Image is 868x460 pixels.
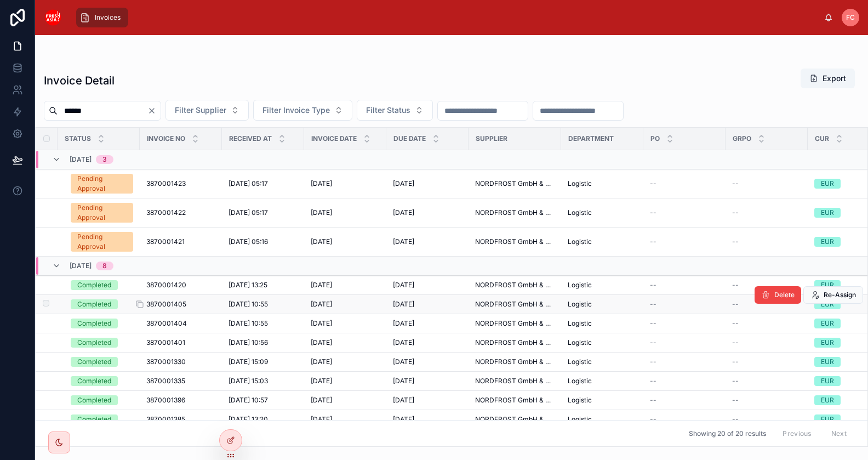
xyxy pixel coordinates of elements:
span: -- [650,396,656,405]
span: [DATE] 15:03 [229,377,268,385]
button: Delete [755,286,801,304]
a: Logistic [568,300,637,309]
span: 3870001420 [146,281,186,289]
span: -- [650,300,656,309]
a: [DATE] [393,179,462,188]
span: Re-Assign [824,291,856,299]
span: NORDFROST GmbH & Co. KG [475,377,555,385]
span: [DATE] [311,237,332,246]
a: -- [650,377,719,385]
a: [DATE] [393,300,462,309]
a: [DATE] [311,377,380,385]
div: Completed [77,357,111,367]
span: [DATE] 10:55 [229,319,268,328]
a: Logistic [568,357,637,366]
a: [DATE] 15:09 [229,357,298,366]
span: 3870001401 [146,338,185,347]
a: [DATE] [393,237,462,246]
a: [DATE] 05:16 [229,237,298,246]
span: [DATE] 05:16 [229,237,268,246]
a: Logistic [568,415,637,424]
a: -- [650,357,719,366]
a: Logistic [568,208,637,217]
span: [DATE] [393,415,414,424]
a: -- [732,377,801,385]
span: Logistic [568,338,592,347]
a: -- [732,338,801,347]
span: [DATE] 13:25 [229,281,267,289]
span: [DATE] [393,396,414,405]
a: 3870001401 [146,338,215,347]
div: EUR [821,208,834,218]
span: [DATE] [311,319,332,328]
a: -- [650,208,719,217]
span: -- [650,179,656,188]
a: 3870001422 [146,208,215,217]
span: NORDFROST GmbH & Co. KG [475,319,555,328]
span: -- [732,377,739,385]
span: 3870001385 [146,415,185,424]
span: [DATE] 13:20 [229,415,268,424]
span: Status [65,134,91,143]
div: Completed [77,395,111,405]
span: Logistic [568,396,592,405]
span: [DATE] [393,357,414,366]
div: Completed [77,338,111,348]
a: NORDFROST GmbH & Co. KG [475,179,555,188]
span: [DATE] [311,179,332,188]
div: Pending Approval [77,203,127,223]
a: Completed [71,395,133,405]
a: Completed [71,338,133,348]
span: Due Date [393,134,426,143]
span: Department [568,134,614,143]
a: [DATE] 10:55 [229,319,298,328]
a: -- [732,396,801,405]
a: [DATE] [393,319,462,328]
span: Invoice No [147,134,185,143]
a: 3870001385 [146,415,215,424]
a: NORDFROST GmbH & Co. KG [475,338,555,347]
a: [DATE] [311,319,380,328]
span: [DATE] [70,155,92,164]
a: -- [650,179,719,188]
a: [DATE] [393,281,462,289]
a: NORDFROST GmbH & Co. KG [475,415,555,424]
a: [DATE] 05:17 [229,208,298,217]
span: [DATE] 10:55 [229,300,268,309]
img: App logo [44,9,62,26]
span: 3870001335 [146,377,185,385]
span: -- [650,415,656,424]
span: -- [650,357,656,366]
a: Completed [71,319,133,328]
span: 3870001404 [146,319,187,328]
span: -- [650,281,656,289]
div: scrollable content [71,5,824,30]
span: [DATE] [393,300,414,309]
span: [DATE] [393,208,414,217]
span: Cur [815,134,829,143]
a: -- [732,357,801,366]
a: [DATE] [311,396,380,405]
span: -- [650,319,656,328]
a: Logistic [568,377,637,385]
span: [DATE] [311,281,332,289]
div: Completed [77,319,111,328]
button: Select Button [165,100,249,121]
span: [DATE] [311,377,332,385]
span: -- [650,338,656,347]
div: EUR [821,299,834,309]
span: [DATE] [393,319,414,328]
span: -- [650,377,656,385]
a: Logistic [568,237,637,246]
span: -- [650,208,656,217]
a: -- [732,208,801,217]
a: Pending Approval [71,174,133,194]
a: [DATE] [393,377,462,385]
button: Export [801,69,855,88]
a: Completed [71,280,133,290]
span: -- [732,338,739,347]
span: Invoices [95,13,121,22]
a: 3870001405 [146,300,215,309]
